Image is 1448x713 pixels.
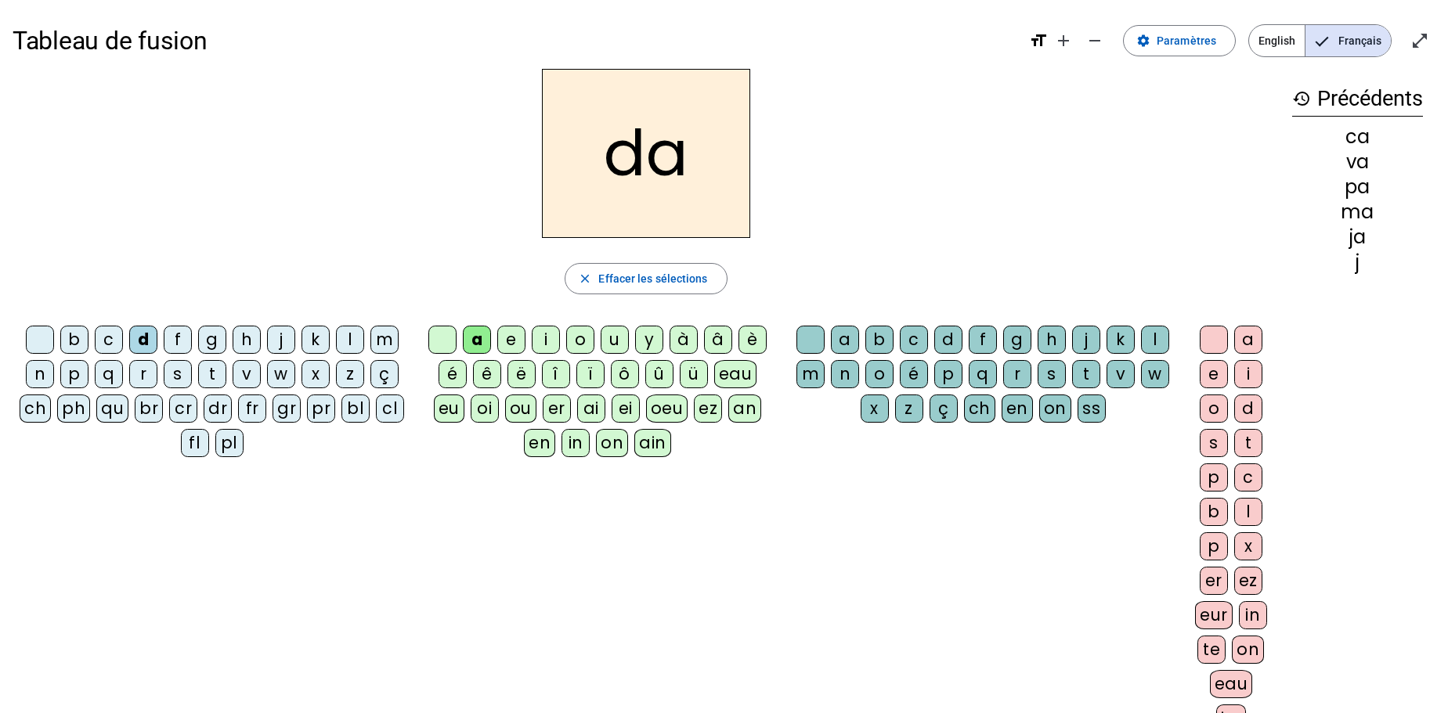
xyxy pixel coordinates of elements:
[562,429,590,457] div: in
[1200,463,1228,492] div: p
[336,326,364,354] div: l
[1232,636,1264,664] div: on
[60,360,88,388] div: p
[164,326,192,354] div: f
[900,326,928,354] div: c
[1404,25,1435,56] button: Entrer en plein écran
[524,429,555,457] div: en
[895,394,923,423] div: z
[930,394,958,423] div: ç
[473,360,501,388] div: ê
[204,394,232,423] div: dr
[831,326,859,354] div: a
[1200,394,1228,423] div: o
[969,360,997,388] div: q
[26,360,54,388] div: n
[1003,360,1031,388] div: r
[634,429,671,457] div: ain
[1292,228,1423,247] div: ja
[1123,25,1236,56] button: Paramètres
[542,69,750,238] h2: da
[302,360,330,388] div: x
[1234,429,1262,457] div: t
[376,394,404,423] div: cl
[1107,326,1135,354] div: k
[273,394,301,423] div: gr
[1200,360,1228,388] div: e
[1292,89,1311,108] mat-icon: history
[1410,31,1429,50] mat-icon: open_in_full
[471,394,499,423] div: oi
[341,394,370,423] div: bl
[95,360,123,388] div: q
[704,326,732,354] div: â
[831,360,859,388] div: n
[900,360,928,388] div: é
[1234,463,1262,492] div: c
[1072,360,1100,388] div: t
[1200,532,1228,560] div: p
[1157,31,1216,50] span: Paramètres
[611,360,639,388] div: ô
[1200,567,1228,595] div: er
[198,360,226,388] div: t
[1085,31,1104,50] mat-icon: remove
[129,326,157,354] div: d
[577,394,605,423] div: ai
[646,394,688,423] div: oeu
[1029,31,1048,50] mat-icon: format_size
[307,394,335,423] div: pr
[1210,670,1253,698] div: eau
[645,360,673,388] div: û
[302,326,330,354] div: k
[215,429,244,457] div: pl
[267,360,295,388] div: w
[964,394,995,423] div: ch
[135,394,163,423] div: br
[1249,25,1305,56] span: English
[796,360,825,388] div: m
[507,360,536,388] div: ë
[129,360,157,388] div: r
[198,326,226,354] div: g
[1079,25,1110,56] button: Diminuer la taille de la police
[1248,24,1392,57] mat-button-toggle-group: Language selection
[1078,394,1106,423] div: ss
[497,326,525,354] div: e
[738,326,767,354] div: è
[60,326,88,354] div: b
[1038,360,1066,388] div: s
[1054,31,1073,50] mat-icon: add
[694,394,722,423] div: ez
[1048,25,1079,56] button: Augmenter la taille de la police
[934,326,962,354] div: d
[1141,360,1169,388] div: w
[1234,326,1262,354] div: a
[13,16,1016,66] h1: Tableau de fusion
[1292,203,1423,221] div: ma
[1107,360,1135,388] div: v
[714,360,757,388] div: eau
[670,326,698,354] div: à
[532,326,560,354] div: i
[934,360,962,388] div: p
[1200,498,1228,526] div: b
[1234,394,1262,423] div: d
[370,326,399,354] div: m
[1292,128,1423,146] div: ca
[233,326,261,354] div: h
[1136,34,1150,48] mat-icon: settings
[96,394,128,423] div: qu
[20,394,51,423] div: ch
[1039,394,1071,423] div: on
[1234,532,1262,560] div: x
[1038,326,1066,354] div: h
[1292,81,1423,117] h3: Précédents
[635,326,663,354] div: y
[169,394,197,423] div: cr
[1239,601,1267,629] div: in
[566,326,594,354] div: o
[576,360,605,388] div: ï
[861,394,889,423] div: x
[434,394,464,423] div: eu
